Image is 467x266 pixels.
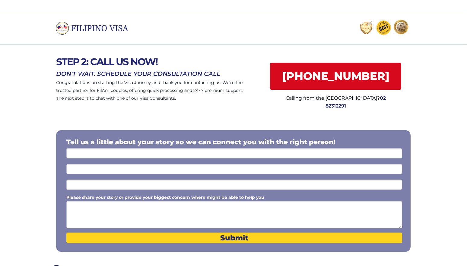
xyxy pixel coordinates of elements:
[56,70,220,77] span: DON'T WAIT. SCHEDULE YOUR CONSULTATION CALL
[286,95,380,101] span: Calling from the [GEOGRAPHIC_DATA]?
[66,195,264,200] span: Please share your story or provide your biggest concern where might be able to help you
[270,63,401,90] a: [PHONE_NUMBER]
[270,70,401,83] span: [PHONE_NUMBER]
[66,233,402,242] span: Submit
[66,233,402,243] button: Submit
[66,138,335,146] span: Tell us a little about your story so we can connect you with the right person!
[56,56,157,67] span: STEP 2: CALL US NOW!
[56,80,243,101] span: Congratulations on starting the Visa Journey and thank you for contacting us. We're the trusted p...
